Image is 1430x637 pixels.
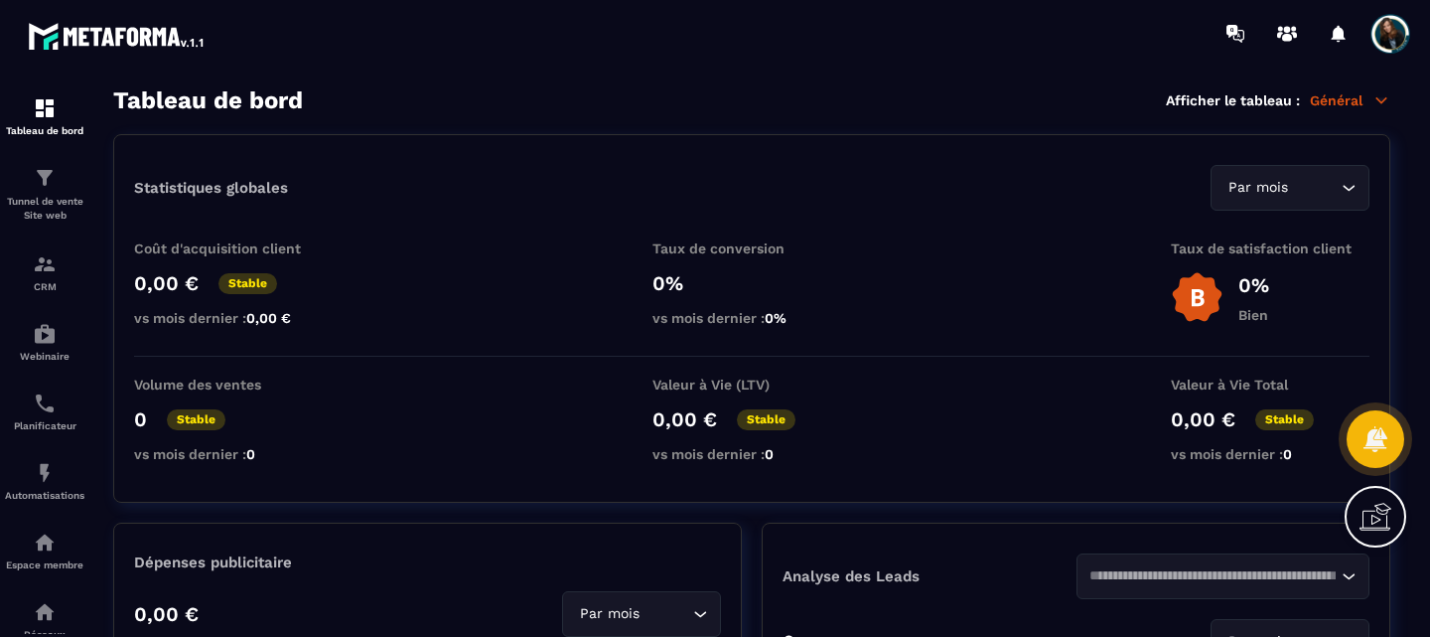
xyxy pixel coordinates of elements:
a: automationsautomationsWebinaire [5,307,84,377]
input: Search for option [643,603,688,625]
span: 0,00 € [246,310,291,326]
p: 0% [1238,273,1269,297]
p: Analyse des Leads [783,567,1076,585]
div: Search for option [562,591,721,637]
a: automationsautomationsAutomatisations [5,446,84,516]
p: vs mois dernier : [134,446,333,462]
a: formationformationTunnel de vente Site web [5,151,84,238]
a: schedulerschedulerPlanificateur [5,377,84,446]
p: Tunnel de vente Site web [5,195,84,223]
img: automations [33,322,57,346]
p: vs mois dernier : [134,310,333,326]
input: Search for option [1292,177,1337,199]
img: automations [33,531,57,555]
p: Volume des ventes [134,377,333,393]
p: Espace membre [5,559,84,570]
p: Valeur à Vie (LTV) [652,377,851,393]
p: Webinaire [5,351,84,362]
span: Par mois [575,603,643,625]
p: Bien [1238,307,1269,323]
p: Valeur à Vie Total [1171,377,1369,393]
p: 0,00 € [134,271,199,295]
img: scheduler [33,392,57,415]
img: formation [33,252,57,276]
p: Stable [167,409,225,430]
p: Statistiques globales [134,179,288,197]
p: 0,00 € [1171,407,1235,431]
p: Automatisations [5,490,84,501]
p: Stable [1255,409,1314,430]
img: formation [33,166,57,190]
p: Général [1310,91,1390,109]
img: social-network [33,600,57,624]
p: Afficher le tableau : [1166,92,1300,108]
p: CRM [5,281,84,292]
span: Par mois [1223,177,1292,199]
a: formationformationTableau de bord [5,81,84,151]
img: b-badge-o.b3b20ee6.svg [1171,271,1223,324]
a: automationsautomationsEspace membre [5,516,84,585]
p: Tableau de bord [5,125,84,136]
p: Taux de conversion [652,240,851,256]
p: vs mois dernier : [652,310,851,326]
input: Search for option [1089,565,1338,587]
p: 0% [652,271,851,295]
h3: Tableau de bord [113,86,303,114]
p: Stable [218,273,277,294]
span: 0 [1283,446,1292,462]
img: logo [28,18,207,54]
div: Search for option [1076,554,1370,599]
p: vs mois dernier : [1171,446,1369,462]
p: 0,00 € [134,602,199,626]
a: formationformationCRM [5,238,84,307]
span: 0 [765,446,774,462]
p: 0,00 € [652,407,717,431]
div: Search for option [1211,165,1369,211]
p: vs mois dernier : [652,446,851,462]
p: Dépenses publicitaire [134,554,721,571]
p: Stable [737,409,795,430]
img: formation [33,96,57,120]
p: Planificateur [5,420,84,431]
img: automations [33,461,57,485]
span: 0% [765,310,786,326]
p: Coût d'acquisition client [134,240,333,256]
span: 0 [246,446,255,462]
p: 0 [134,407,147,431]
p: Taux de satisfaction client [1171,240,1369,256]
